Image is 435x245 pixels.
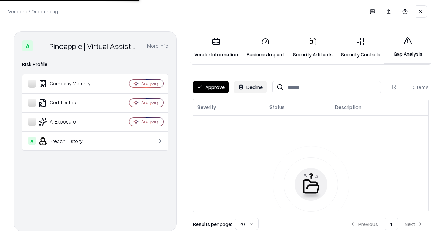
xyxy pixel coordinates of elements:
a: Business Impact [242,32,289,64]
div: Breach History [28,137,109,145]
div: Severity [197,103,216,111]
a: Security Artifacts [289,32,337,64]
a: Vendor Information [190,32,242,64]
div: Analyzing [141,119,160,125]
div: Analyzing [141,100,160,105]
div: 0 items [401,84,429,91]
a: Security Controls [337,32,384,64]
button: Decline [234,81,267,93]
div: Risk Profile [22,60,168,68]
div: A [28,137,36,145]
a: Gap Analysis [384,31,431,64]
nav: pagination [345,218,429,230]
div: A [22,40,33,51]
button: Approve [193,81,229,93]
img: Pineapple | Virtual Assistant Agency [36,40,47,51]
div: Pineapple | Virtual Assistant Agency [49,40,139,51]
div: Analyzing [141,81,160,86]
div: AI Exposure [28,118,109,126]
div: Status [269,103,285,111]
div: Company Maturity [28,80,109,88]
div: Certificates [28,99,109,107]
button: 1 [385,218,398,230]
div: Description [335,103,361,111]
button: More info [147,40,168,52]
p: Vendors / Onboarding [8,8,58,15]
p: Results per page: [193,220,232,228]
